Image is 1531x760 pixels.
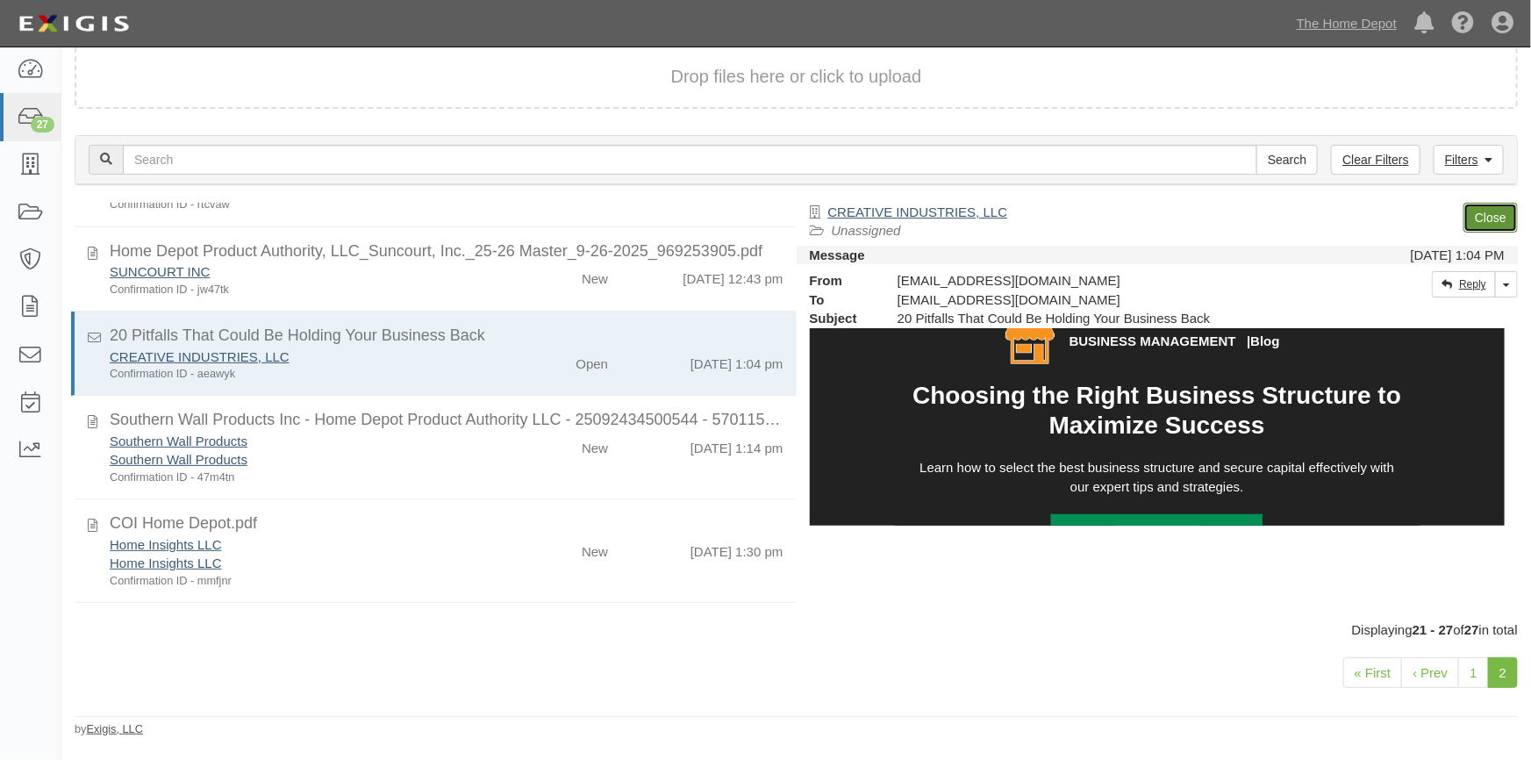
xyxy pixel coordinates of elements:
div: [DATE] 12:43 pm [683,262,783,288]
td: Learn how to select the best business structure and secure capital effectively with our expert ti... [912,458,1403,497]
td: BUSINESS MANAGEMENT | [1070,315,1315,368]
span: Get Started [1114,522,1199,545]
a: « First [1343,657,1403,688]
input: Search [123,145,1257,175]
b: 21 - 27 [1413,622,1454,637]
div: Southern Wall Products Inc - Home Depot Product Authority LLC - 25092434500544 - 570115747518.pdf [110,409,783,432]
div: [DATE] 1:14 pm [690,432,783,457]
b: 27 [1464,622,1479,637]
a: Reply [1432,271,1496,298]
div: Confirmation ID - mmfjnr [110,573,491,589]
div: Confirmation ID - aeawyk [110,366,491,382]
div: [DATE] 1:04 PM [1411,246,1505,264]
div: 20 Pitfalls That Could Be Holding Your Business Back [110,325,783,348]
div: Home Insights LLC [110,554,491,572]
strong: Message [810,247,865,262]
i: Help Center - Complianz [1451,12,1474,35]
a: SUNCOURT INC [110,264,210,279]
div: New [582,262,608,288]
span: Blog [1250,333,1279,348]
a: Get Started [1053,516,1261,551]
div: [DATE] 1:04 pm [690,348,783,373]
div: 20 Pitfalls That Could Be Holding Your Business Back [884,309,1325,327]
a: Southern Wall Products [110,434,247,448]
strong: Subject [797,309,884,327]
a: ‹ Prev [1401,657,1459,688]
a: Filters [1434,145,1504,175]
input: Search [1256,145,1318,175]
a: Clear Filters [1331,145,1420,175]
div: 27 [31,117,54,133]
img: Business Icon [1004,315,1056,368]
button: Drop files here or click to upload [671,64,922,90]
strong: To [797,290,884,309]
div: Home Insights LLC [110,535,491,554]
div: Southern Wall Products [110,450,491,469]
a: 1 [1458,657,1488,688]
a: The Home Depot [1288,6,1406,41]
a: Choosing the Right Business Structure to Maximize Success [912,382,1401,439]
a: 2 [1488,657,1518,688]
div: [EMAIL_ADDRESS][DOMAIN_NAME] [884,271,1325,290]
div: Confirmation ID - jw47tk [110,282,491,298]
a: Southern Wall Products [110,452,247,467]
div: COI Home Depot.pdf [110,513,783,535]
img: logo-5460c22ac91f19d4615b14bd174203de0afe785f0fc80cf4dbbc73dc1793850b.png [13,8,134,39]
div: SUNCOURT INC [110,262,491,281]
div: New [582,535,608,561]
small: by [75,721,143,737]
a: Unassigned [832,223,901,238]
a: CREATIVE INDUSTRIES, LLC [828,204,1008,219]
strong: From [797,271,884,290]
div: Home Depot USA, Inc COI.pdf [110,616,783,639]
div: Southern Wall Products [110,432,491,450]
div: Home Depot Product Authority, LLC_Suncourt, Inc._25-26 Master_9-26-2025_969253905.pdf [110,240,783,263]
div: Confirmation ID - rtcvaw [110,197,491,212]
a: Home Insights LLC [110,537,222,552]
div: New [582,432,608,457]
a: CREATIVE INDUSTRIES, LLC [110,349,290,364]
div: party-49f4aj@sbainsurance.homedepot.com [884,290,1325,309]
div: Displaying of in total [61,620,1531,639]
div: [DATE] 1:30 pm [690,535,783,561]
a: Close [1463,203,1518,233]
div: Open [576,348,608,373]
a: Home Insights LLC [110,556,222,570]
div: Confirmation ID - 47m4tn [110,470,491,485]
a: Exigis, LLC [86,722,143,735]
